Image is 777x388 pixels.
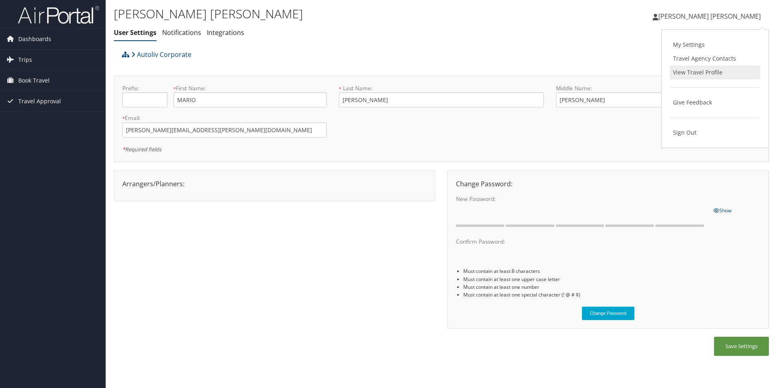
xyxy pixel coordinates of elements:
label: Prefix: [122,84,167,92]
a: Sign Out [670,126,760,140]
button: Save Settings [714,337,769,356]
a: Notifications [162,28,201,37]
span: Travel Approval [18,91,61,111]
li: Must contain at least one special character (! @ # $) [463,291,760,299]
a: User Settings [114,28,156,37]
h1: [PERSON_NAME] [PERSON_NAME] [114,5,551,22]
li: Must contain at least one upper case letter [463,275,760,283]
a: View Travel Profile [670,65,760,79]
span: [PERSON_NAME] [PERSON_NAME] [658,12,761,21]
img: airportal-logo.png [18,5,99,24]
label: First Name: [174,84,327,92]
a: Give Feedback [670,96,760,109]
span: Show [714,207,731,214]
label: Email: [122,114,327,122]
a: Autoliv Corporate [131,46,191,63]
a: Integrations [207,28,244,37]
div: Arrangers/Planners: [116,179,433,189]
label: Last Name: [339,84,543,92]
button: Change Password [582,307,635,320]
span: Trips [18,50,32,70]
span: Dashboards [18,29,51,49]
a: My Settings [670,38,760,52]
a: Travel Agency Contacts [670,52,760,65]
label: Confirm Password: [456,238,708,246]
div: Change Password: [450,179,766,189]
label: New Password: [456,195,708,203]
a: Show [714,205,731,214]
a: [PERSON_NAME] [PERSON_NAME] [653,4,769,28]
span: Book Travel [18,70,50,91]
label: Middle Name: [556,84,709,92]
em: Required fields [122,146,161,153]
li: Must contain at least one number [463,283,760,291]
li: Must contain at least 8 characters [463,267,760,275]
